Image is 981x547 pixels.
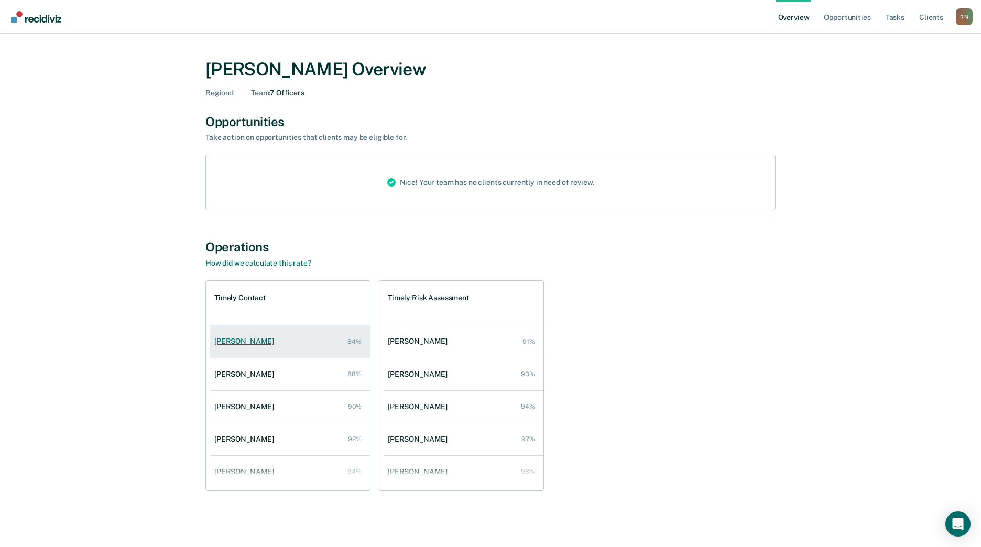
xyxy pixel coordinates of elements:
[384,424,543,454] a: [PERSON_NAME] 97%
[348,403,362,410] div: 90%
[205,59,776,80] div: [PERSON_NAME] Overview
[384,457,543,487] a: [PERSON_NAME] 98%
[214,370,278,379] div: [PERSON_NAME]
[384,326,543,356] a: [PERSON_NAME] 91%
[945,511,971,537] div: Open Intercom Messenger
[388,435,452,444] div: [PERSON_NAME]
[384,359,543,389] a: [PERSON_NAME] 93%
[214,293,266,302] h1: Timely Contact
[388,293,470,302] h1: Timely Risk Assessment
[251,89,270,97] span: Team :
[956,8,973,25] div: R N
[521,403,535,410] div: 94%
[214,337,278,346] div: [PERSON_NAME]
[205,239,776,255] div: Operations
[379,155,603,210] div: Nice! Your team has no clients currently in need of review.
[347,468,362,475] div: 94%
[11,11,61,23] img: Recidiviz
[388,337,452,346] div: [PERSON_NAME]
[251,89,304,97] div: 7 Officers
[210,392,370,422] a: [PERSON_NAME] 90%
[521,370,535,378] div: 93%
[205,133,572,142] div: Take action on opportunities that clients may be eligible for.
[210,457,370,487] a: [PERSON_NAME] 94%
[214,435,278,444] div: [PERSON_NAME]
[388,467,452,476] div: [PERSON_NAME]
[956,8,973,25] button: Profile dropdown button
[205,114,776,129] div: Opportunities
[388,402,452,411] div: [PERSON_NAME]
[214,467,278,476] div: [PERSON_NAME]
[205,89,231,97] span: Region :
[384,392,543,422] a: [PERSON_NAME] 94%
[210,359,370,389] a: [PERSON_NAME] 88%
[521,435,535,443] div: 97%
[210,424,370,454] a: [PERSON_NAME] 92%
[347,338,362,345] div: 84%
[348,435,362,443] div: 92%
[210,326,370,356] a: [PERSON_NAME] 84%
[205,89,234,97] div: 1
[205,259,311,267] a: How did we calculate this rate?
[521,468,535,475] div: 98%
[388,370,452,379] div: [PERSON_NAME]
[347,370,362,378] div: 88%
[522,338,535,345] div: 91%
[214,402,278,411] div: [PERSON_NAME]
